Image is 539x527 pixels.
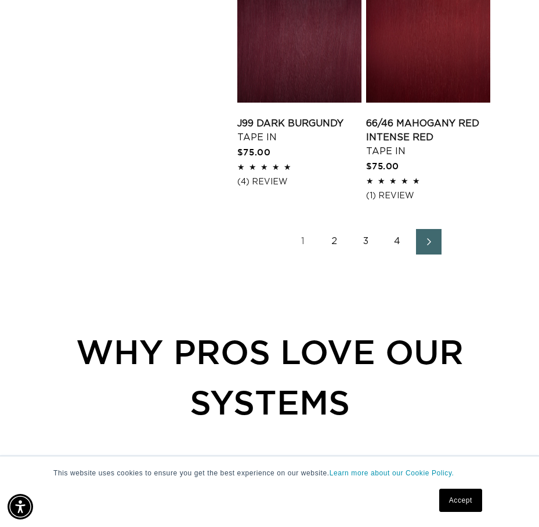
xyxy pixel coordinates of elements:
div: Accessibility Menu [8,494,33,519]
a: Accept [439,489,482,512]
a: 66/46 Mahogany Red Intense Red Tape In [366,117,490,158]
p: This website uses cookies to ensure you get the best experience on our website. [53,468,486,478]
nav: Pagination [237,229,494,255]
div: WHY PROS LOVE OUR SYSTEMS [45,326,494,427]
a: Page 3 [353,229,379,255]
a: Page 4 [385,229,410,255]
a: Learn more about our Cookie Policy. [330,469,454,477]
a: J99 Dark Burgundy Tape In [237,117,361,144]
a: Next page [416,229,442,255]
a: Page 1 [291,229,316,255]
a: Page 2 [322,229,348,255]
iframe: Chat Widget [481,471,539,527]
